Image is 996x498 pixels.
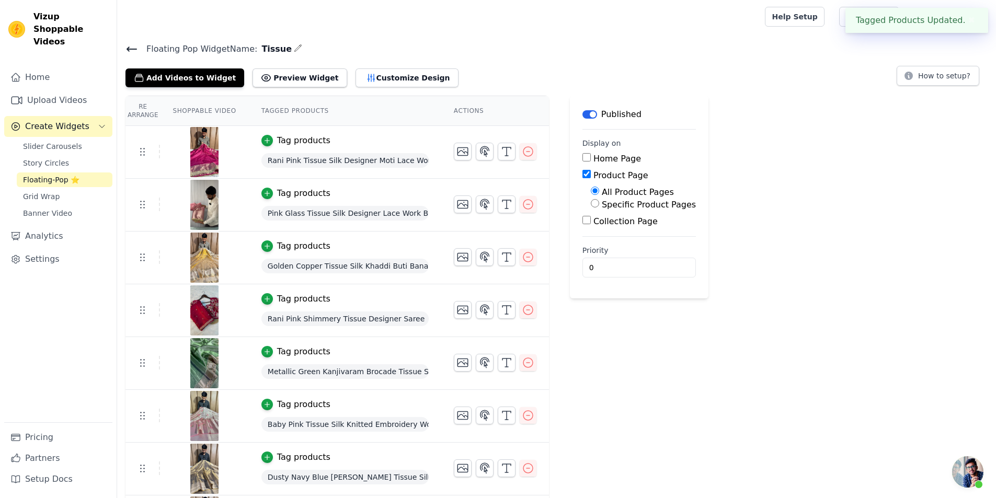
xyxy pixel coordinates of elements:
button: Create Widgets [4,116,112,137]
div: Tag products [277,398,330,411]
img: reel-preview-usee-shop-app.myshopify.com-3715418221156902029_8704832998.jpeg [190,127,219,177]
button: Preview Widget [253,68,347,87]
label: Priority [582,245,696,256]
button: Add Videos to Widget [125,68,244,87]
button: Change Thumbnail [454,354,472,372]
th: Shoppable Video [160,96,248,126]
div: Tag products [277,293,330,305]
a: Setup Docs [4,469,112,490]
th: Actions [441,96,549,126]
div: Tagged Products Updated. [845,8,988,33]
button: Tag products [261,451,330,464]
button: Change Thumbnail [454,143,472,160]
a: Book Demo [839,7,899,27]
a: Help Setup [765,7,824,27]
div: Tag products [277,134,330,147]
a: Home [4,67,112,88]
a: Analytics [4,226,112,247]
span: Floating-Pop ⭐ [23,175,79,185]
a: Grid Wrap [17,189,112,204]
button: Change Thumbnail [454,459,472,477]
button: Tag products [261,398,330,411]
img: vizup-images-1eba.jpg [190,338,219,388]
button: Change Thumbnail [454,195,472,213]
label: All Product Pages [602,187,674,197]
div: Edit Name [294,42,302,56]
span: Pink Glass Tissue Silk Designer Lace Work Banarasi Saree [261,206,429,221]
button: Customize Design [356,68,459,87]
label: Home Page [593,154,641,164]
span: Banner Video [23,208,72,218]
a: Settings [4,249,112,270]
button: Change Thumbnail [454,301,472,319]
a: Story Circles [17,156,112,170]
button: Tag products [261,134,330,147]
span: Rani Pink Shimmery Tissue Designer Saree [261,311,429,326]
span: Tissue [257,43,292,55]
div: Open chat [952,456,983,488]
div: Tag products [277,187,330,200]
th: Re Arrange [125,96,160,126]
span: Slider Carousels [23,141,82,152]
button: How to setup? [897,66,979,86]
a: How to setup? [897,73,979,83]
a: Partners [4,448,112,469]
button: Change Thumbnail [454,248,472,266]
button: Tag products [261,240,330,252]
a: Floating-Pop ⭐ [17,172,112,187]
img: Vizup [8,21,25,38]
div: Tag products [277,240,330,252]
span: Rani Pink Tissue Silk Designer Moti Lace Work Banarasi Saree [261,153,429,168]
span: Create Widgets [25,120,89,133]
div: Tag products [277,345,330,358]
span: Baby Pink Tissue Silk Knitted Embroidery Work Banarasi Saree [261,417,429,432]
a: Pricing [4,427,112,448]
span: Vizup Shoppable Videos [33,10,108,48]
label: Collection Page [593,216,658,226]
span: Story Circles [23,158,69,168]
div: Tag products [277,451,330,464]
img: vizup-images-837c.jpg [190,444,219,494]
p: The Usee Shop [924,7,988,26]
a: Slider Carousels [17,139,112,154]
legend: Display on [582,138,621,148]
span: Golden Copper Tissue Silk Khaddi Buti Banarasi Saree [261,259,429,273]
label: Specific Product Pages [602,200,696,210]
img: vizup-images-96f8.jpg [190,180,219,230]
button: Change Thumbnail [454,407,472,424]
label: Product Page [593,170,648,180]
button: Tag products [261,293,330,305]
button: Tag products [261,345,330,358]
img: vizup-images-8430.jpg [190,233,219,283]
img: vizup-images-8b46.jpg [190,285,219,335]
button: Tag products [261,187,330,200]
button: T The Usee Shop [908,7,988,26]
button: Close [966,14,978,27]
th: Tagged Products [249,96,441,126]
span: Grid Wrap [23,191,60,202]
span: Floating Pop Widget Name: [138,43,257,55]
img: vizup-images-6861.jpg [190,391,219,441]
a: Banner Video [17,206,112,221]
span: Metallic Green Kanjivaram Brocade Tissue Silk Lace Work Saree [261,364,429,379]
span: Dusty Navy Blue [PERSON_NAME] Tissue Silk Zari Buta Banarasi Saree [261,470,429,484]
p: Published [601,108,642,121]
a: Upload Videos [4,90,112,111]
